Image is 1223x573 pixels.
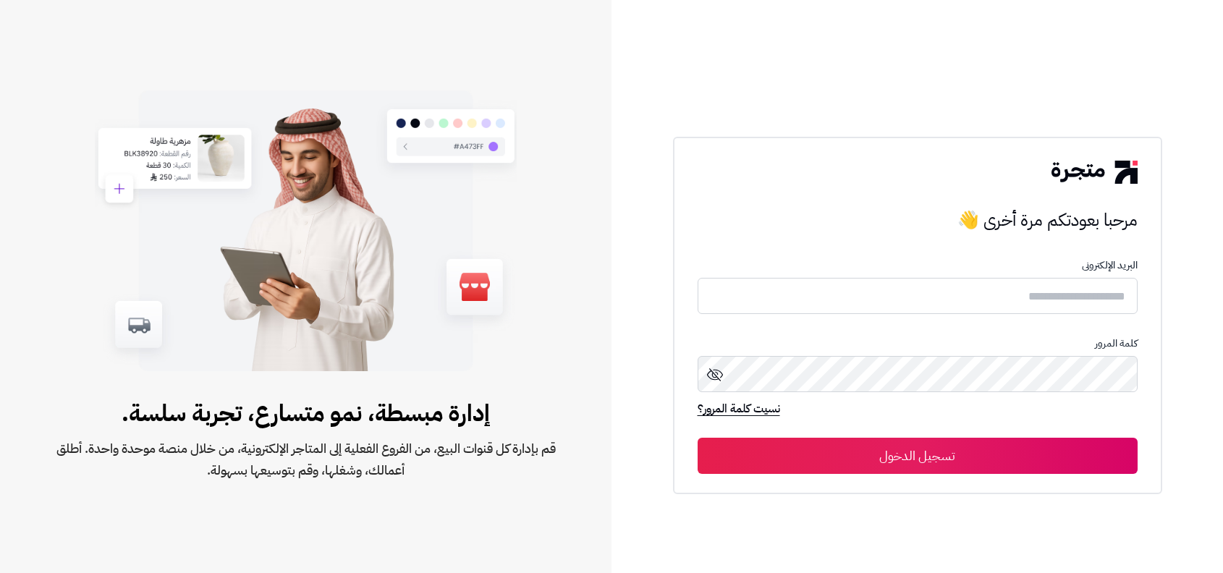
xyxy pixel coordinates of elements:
a: نسيت كلمة المرور؟ [698,400,780,420]
button: تسجيل الدخول [698,438,1138,474]
p: كلمة المرور [698,338,1138,349]
h3: مرحبا بعودتكم مرة أخرى 👋 [698,205,1138,234]
span: قم بإدارة كل قنوات البيع، من الفروع الفعلية إلى المتاجر الإلكترونية، من خلال منصة موحدة واحدة. أط... [46,438,565,481]
span: إدارة مبسطة، نمو متسارع، تجربة سلسة. [46,396,565,430]
img: logo-2.png [1051,161,1137,184]
p: البريد الإلكترونى [698,260,1138,271]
